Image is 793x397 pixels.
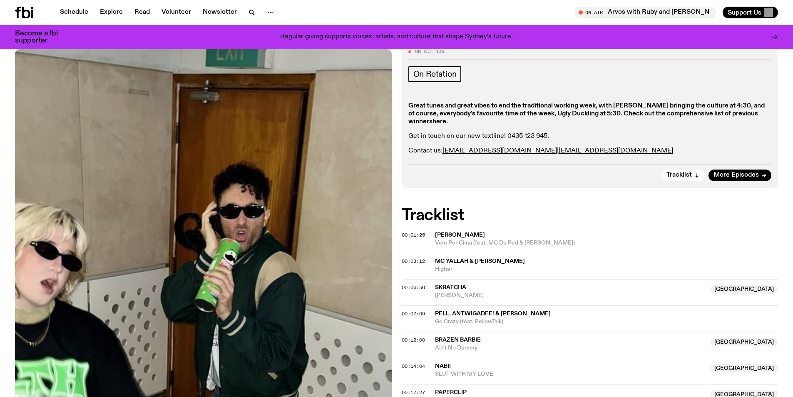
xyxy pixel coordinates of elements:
span: Vem Por Cima (feat. MC Du Red & [PERSON_NAME]) [435,239,778,247]
strong: Great tunes and great vibes to end the traditional working week, with [PERSON_NAME] bringing the ... [408,102,765,125]
a: Explore [95,7,128,18]
span: 00:17:27 [402,389,425,396]
span: nabii [435,363,451,369]
a: More Episodes [708,170,771,181]
a: here [433,118,446,125]
span: Tracklist [666,172,692,178]
span: [PERSON_NAME] [435,232,485,238]
span: 00:01:25 [402,232,425,238]
span: Higher [435,265,778,273]
a: [EMAIL_ADDRESS][DOMAIN_NAME] [559,147,673,154]
span: Pell, Antwigadee! & [PERSON_NAME] [435,311,551,317]
button: Tracklist [661,170,704,181]
a: [EMAIL_ADDRESS][DOMAIN_NAME] [442,147,557,154]
span: 00:12:00 [402,337,425,343]
span: 00:14:04 [402,363,425,370]
strong: . [446,118,448,125]
h3: Become a fbi supporter [15,30,68,44]
span: [GEOGRAPHIC_DATA] [710,364,778,372]
button: Support Us [723,7,778,18]
a: On Rotation [408,66,462,82]
span: Go Crazy (feat. PellowTalk) [435,318,778,326]
p: Contact us: | [408,147,772,155]
a: Volunteer [157,7,196,18]
span: 00:06:50 [402,284,425,291]
span: [GEOGRAPHIC_DATA] [710,285,778,294]
span: paperclip [435,390,467,395]
span: [GEOGRAPHIC_DATA] [710,338,778,346]
span: On Air Now [415,49,444,54]
span: More Episodes [713,172,759,178]
span: On Rotation [413,70,457,79]
p: Regular giving supports voices, artists, and culture that shape Sydney’s future. [280,33,513,41]
span: Ain't No Dummy [435,344,706,352]
h2: Tracklist [402,208,778,223]
a: Schedule [55,7,93,18]
p: Get in touch on our new textline! 0435 123 945. [408,132,772,140]
span: Brazen Barbie [435,337,481,343]
span: 00:03:12 [402,258,425,265]
a: Newsletter [198,7,242,18]
span: SLUT WITH MY LOVE [435,370,706,378]
span: 00:07:06 [402,310,425,317]
button: On AirArvos with Ruby and [PERSON_NAME] [574,7,716,18]
span: Skratcha [435,285,466,290]
a: Read [129,7,155,18]
span: MC Yallah & [PERSON_NAME] [435,258,525,264]
span: Support Us [728,9,761,16]
span: [PERSON_NAME] [435,292,706,300]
